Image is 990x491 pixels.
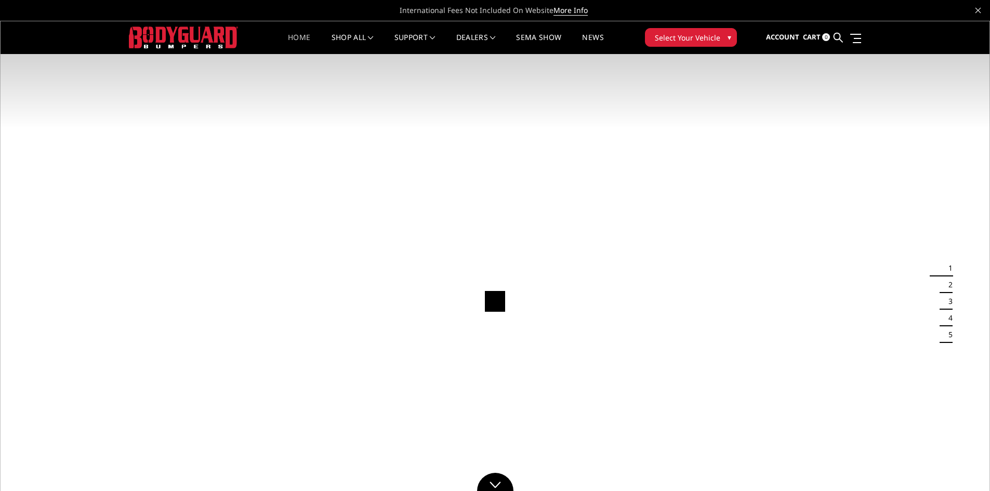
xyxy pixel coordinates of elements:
button: 3 of 5 [942,293,953,310]
button: 2 of 5 [942,276,953,293]
button: Select Your Vehicle [645,28,737,47]
a: Home [288,34,310,54]
button: 5 of 5 [942,326,953,343]
a: shop all [332,34,374,54]
a: News [582,34,603,54]
button: 4 of 5 [942,310,953,326]
a: Click to Down [477,473,513,491]
span: Cart [803,32,821,42]
button: 1 of 5 [942,260,953,276]
a: Account [766,23,799,51]
span: Select Your Vehicle [655,32,720,43]
a: Cart 0 [803,23,830,51]
a: Support [394,34,435,54]
a: Dealers [456,34,496,54]
a: SEMA Show [516,34,561,54]
a: More Info [553,5,588,16]
span: Account [766,32,799,42]
span: 0 [822,33,830,41]
img: BODYGUARD BUMPERS [129,26,238,48]
span: ▾ [728,32,731,43]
